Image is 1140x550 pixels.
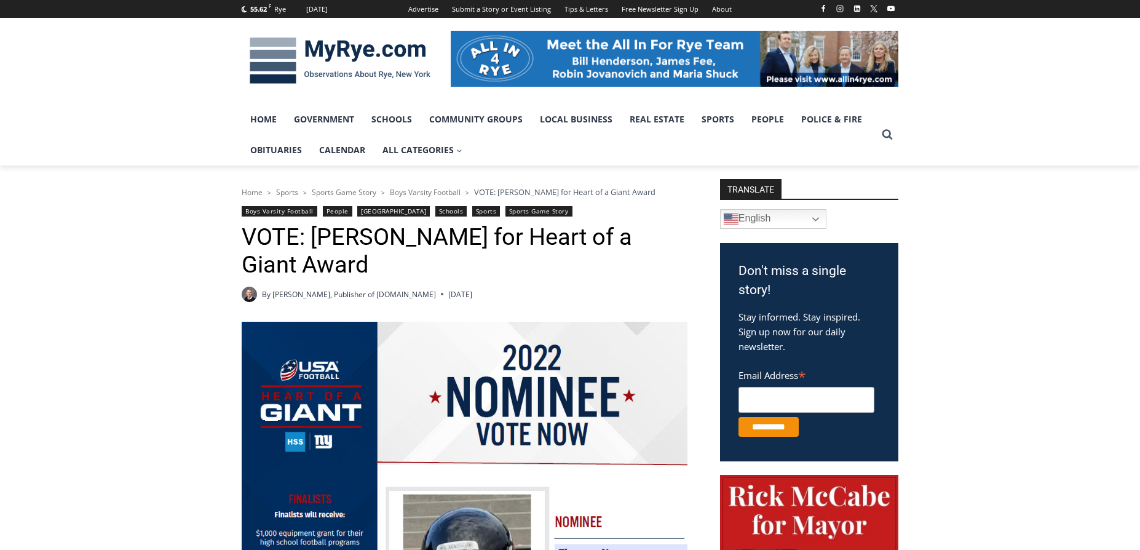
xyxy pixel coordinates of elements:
[474,186,655,197] span: VOTE: [PERSON_NAME] for Heart of a Giant Award
[267,188,271,197] span: >
[242,104,285,135] a: Home
[720,209,826,229] a: English
[884,1,898,16] a: YouTube
[876,124,898,146] button: View Search Form
[374,135,471,165] a: All Categories
[306,4,328,15] div: [DATE]
[242,223,687,279] h1: VOTE: [PERSON_NAME] for Heart of a Giant Award
[250,4,267,14] span: 55.62
[242,186,687,198] nav: Breadcrumbs
[242,104,876,166] nav: Primary Navigation
[363,104,421,135] a: Schools
[833,1,847,16] a: Instagram
[242,287,257,302] a: Author image
[448,289,472,300] time: [DATE]
[276,187,298,197] a: Sports
[303,188,307,197] span: >
[311,135,374,165] a: Calendar
[381,188,385,197] span: >
[472,206,500,217] a: Sports
[531,104,621,135] a: Local Business
[743,104,793,135] a: People
[269,2,271,9] span: F
[272,289,436,300] a: [PERSON_NAME], Publisher of [DOMAIN_NAME]
[435,206,467,217] a: Schools
[451,31,898,86] img: All in for Rye
[242,206,317,217] a: Boys Varsity Football
[720,179,782,199] strong: TRANSLATE
[242,29,438,93] img: MyRye.com
[738,309,880,354] p: Stay informed. Stay inspired. Sign up now for our daily newsletter.
[724,212,738,226] img: en
[505,206,572,217] a: Sports Game Story
[242,135,311,165] a: Obituaries
[850,1,865,16] a: Linkedin
[738,363,874,385] label: Email Address
[866,1,881,16] a: X
[793,104,871,135] a: Police & Fire
[357,206,430,217] a: [GEOGRAPHIC_DATA]
[816,1,831,16] a: Facebook
[390,187,461,197] a: Boys Varsity Football
[323,206,352,217] a: People
[738,261,880,300] h3: Don't miss a single story!
[693,104,743,135] a: Sports
[262,289,271,300] span: By
[274,4,286,15] div: Rye
[465,188,469,197] span: >
[285,104,363,135] a: Government
[421,104,531,135] a: Community Groups
[621,104,693,135] a: Real Estate
[382,143,462,157] span: All Categories
[242,187,263,197] a: Home
[312,187,376,197] a: Sports Game Story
